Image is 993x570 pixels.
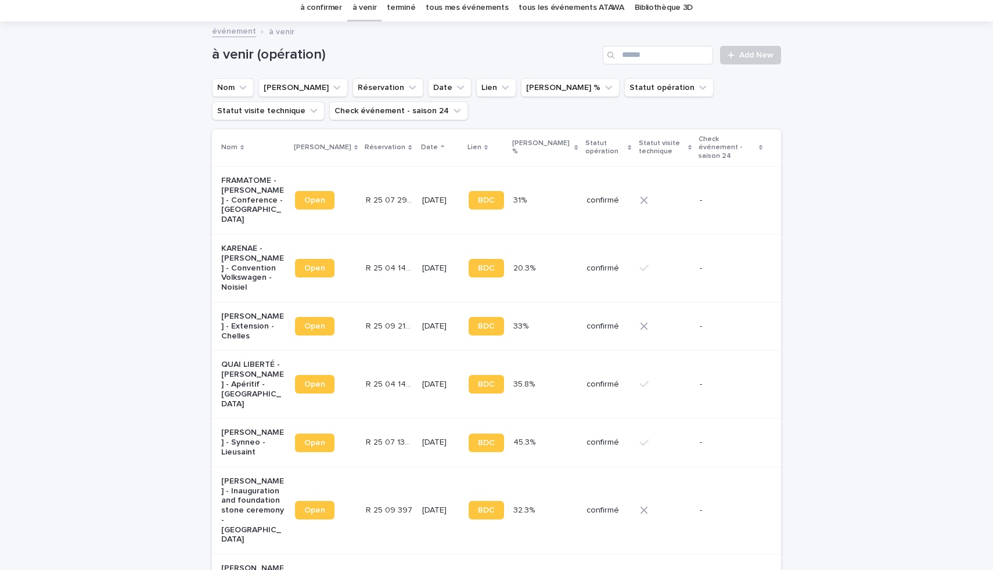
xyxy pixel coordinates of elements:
[304,380,325,388] span: Open
[221,360,286,409] p: QUAI LIBERTÉ - [PERSON_NAME] - Apéritif - [GEOGRAPHIC_DATA]
[295,375,334,394] a: Open
[699,133,756,163] p: Check événement - saison 24
[467,141,481,154] p: Lien
[700,380,762,389] p: -
[304,196,325,204] span: Open
[212,234,781,302] tr: KARENAE - [PERSON_NAME] - Convention Volkswagen - NoisielOpenR 25 04 1420R 25 04 1420 [DATE]BDC20...
[428,78,472,97] button: Date
[624,78,714,97] button: Statut opération
[478,196,495,204] span: BDC
[212,467,781,554] tr: [PERSON_NAME] - Inauguration and foundation stone ceremony - [GEOGRAPHIC_DATA]OpenR 25 09 397R 25...
[295,501,334,520] a: Open
[212,419,781,467] tr: [PERSON_NAME] - Synneo - LieusaintOpenR 25 07 1346R 25 07 1346 [DATE]BDC45.3%45.3% confirmé-
[329,102,468,120] button: Check événement - saison 24
[476,78,516,97] button: Lien
[212,78,254,97] button: Nom
[422,196,459,205] p: [DATE]
[585,137,625,158] p: Statut opération
[295,191,334,210] a: Open
[587,264,631,273] p: confirmé
[478,264,495,272] span: BDC
[513,377,537,389] p: 35.8%
[366,377,415,389] p: R 25 04 1489
[700,438,762,448] p: -
[700,506,762,515] p: -
[269,24,294,37] p: à venir
[422,322,459,331] p: [DATE]
[700,264,762,273] p: -
[366,435,415,448] p: R 25 07 1346
[294,141,351,154] p: [PERSON_NAME]
[587,380,631,389] p: confirmé
[221,312,286,341] p: [PERSON_NAME] - Extension - Chelles
[469,259,504,277] a: BDC
[513,503,537,515] p: 32.3%
[221,141,238,154] p: Nom
[512,137,572,158] p: [PERSON_NAME] %
[700,322,762,331] p: -
[212,24,256,37] a: événement
[587,196,631,205] p: confirmé
[365,141,405,154] p: Réservation
[366,503,415,515] p: R 25 09 397
[304,506,325,514] span: Open
[304,264,325,272] span: Open
[295,434,334,452] a: Open
[587,506,631,515] p: confirmé
[700,196,762,205] p: -
[587,438,631,448] p: confirmé
[469,191,504,210] a: BDC
[221,244,286,293] p: KARENAE - [PERSON_NAME] - Convention Volkswagen - Noisiel
[295,317,334,335] a: Open
[221,176,286,225] p: FRAMATOME - [PERSON_NAME] - Conference - [GEOGRAPHIC_DATA]
[513,319,531,331] p: 33%
[221,477,286,545] p: [PERSON_NAME] - Inauguration and foundation stone ceremony - [GEOGRAPHIC_DATA]
[513,261,538,273] p: 20.3%
[422,380,459,389] p: [DATE]
[352,78,423,97] button: Réservation
[469,434,504,452] a: BDC
[513,193,529,205] p: 31%
[304,439,325,447] span: Open
[478,439,495,447] span: BDC
[304,322,325,330] span: Open
[478,380,495,388] span: BDC
[212,46,598,63] h1: à venir (opération)
[720,46,781,64] a: Add New
[469,501,504,520] a: BDC
[478,322,495,330] span: BDC
[366,261,415,273] p: R 25 04 1420
[295,259,334,277] a: Open
[221,428,286,457] p: [PERSON_NAME] - Synneo - Lieusaint
[212,302,781,350] tr: [PERSON_NAME] - Extension - ChellesOpenR 25 09 2119R 25 09 2119 [DATE]BDC33%33% confirmé-
[639,137,685,158] p: Statut visite technique
[469,375,504,394] a: BDC
[422,264,459,273] p: [DATE]
[212,166,781,234] tr: FRAMATOME - [PERSON_NAME] - Conference - [GEOGRAPHIC_DATA]OpenR 25 07 2982R 25 07 2982 [DATE]BDC3...
[587,322,631,331] p: confirmé
[366,319,415,331] p: R 25 09 2119
[258,78,348,97] button: Lien Stacker
[478,506,495,514] span: BDC
[421,141,438,154] p: Date
[603,46,713,64] input: Search
[739,51,773,59] span: Add New
[422,506,459,515] p: [DATE]
[212,102,325,120] button: Statut visite technique
[513,435,538,448] p: 45.3%
[521,78,620,97] button: Marge %
[366,193,415,205] p: R 25 07 2982
[469,317,504,335] a: BDC
[422,438,459,448] p: [DATE]
[212,351,781,419] tr: QUAI LIBERTÉ - [PERSON_NAME] - Apéritif - [GEOGRAPHIC_DATA]OpenR 25 04 1489R 25 04 1489 [DATE]BDC...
